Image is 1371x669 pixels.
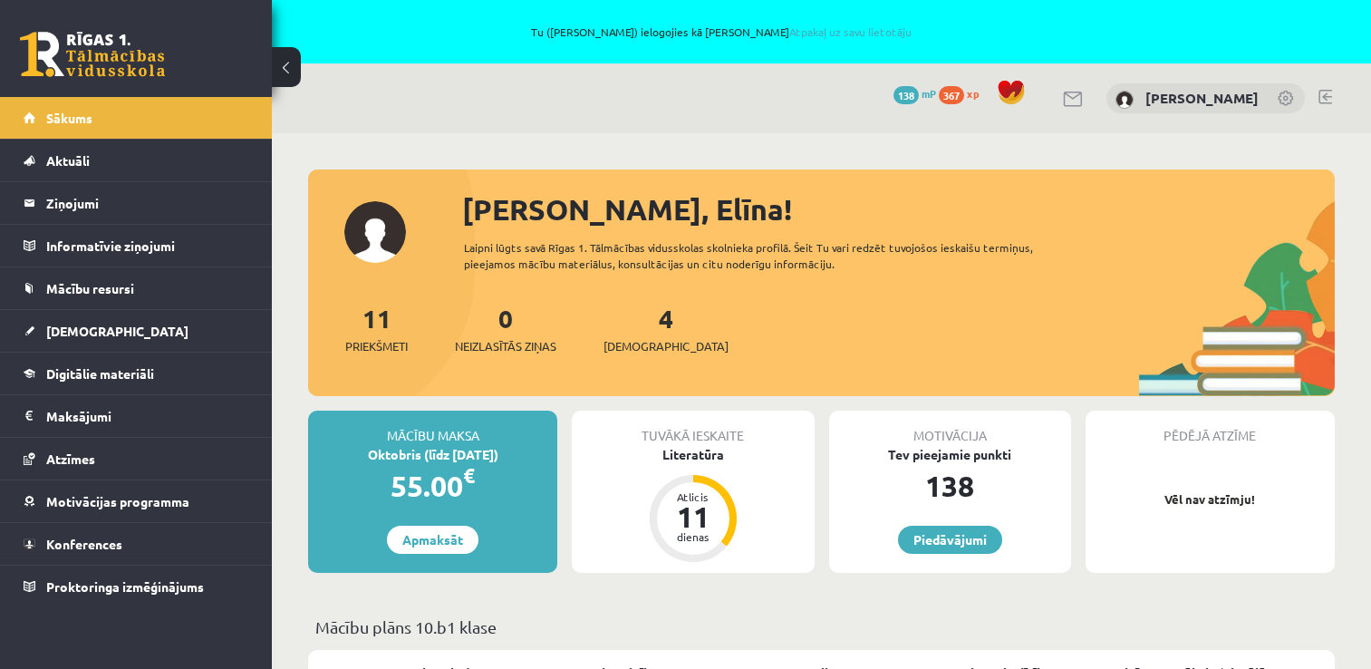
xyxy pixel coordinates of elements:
[463,462,475,489] span: €
[24,566,249,607] a: Proktoringa izmēģinājums
[455,302,556,355] a: 0Neizlasītās ziņas
[603,302,729,355] a: 4[DEMOGRAPHIC_DATA]
[24,140,249,181] a: Aktuāli
[46,110,92,126] span: Sākums
[893,86,936,101] a: 138 mP
[455,337,556,355] span: Neizlasītās ziņas
[20,32,165,77] a: Rīgas 1. Tālmācības vidusskola
[46,365,154,382] span: Digitālie materiāli
[24,225,249,267] a: Informatīvie ziņojumi
[308,464,557,508] div: 55.00
[345,337,408,355] span: Priekšmeti
[24,438,249,480] a: Atzīmes
[572,445,814,565] a: Literatūra Atlicis 11 dienas
[789,24,912,39] a: Atpakaļ uz savu lietotāju
[46,182,249,224] legend: Ziņojumi
[46,152,90,169] span: Aktuāli
[829,464,1071,508] div: 138
[308,411,557,445] div: Mācību maksa
[46,280,134,296] span: Mācību resursi
[24,353,249,394] a: Digitālie materiāli
[1115,91,1134,109] img: Elīna Kivriņa
[46,225,249,267] legend: Informatīvie ziņojumi
[345,302,408,355] a: 11Priekšmeti
[46,395,249,437] legend: Maksājumi
[572,411,814,445] div: Tuvākā ieskaite
[666,491,720,502] div: Atlicis
[46,578,204,595] span: Proktoringa izmēģinājums
[308,445,557,464] div: Oktobris (līdz [DATE])
[967,86,979,101] span: xp
[572,445,814,464] div: Literatūra
[939,86,964,104] span: 367
[315,615,1328,639] p: Mācību plāns 10.b1 klase
[922,86,936,101] span: mP
[893,86,919,104] span: 138
[46,536,122,552] span: Konferences
[603,337,729,355] span: [DEMOGRAPHIC_DATA]
[24,97,249,139] a: Sākums
[46,451,95,467] span: Atzīmes
[387,526,478,554] a: Apmaksāt
[46,323,188,339] span: [DEMOGRAPHIC_DATA]
[462,188,1335,231] div: [PERSON_NAME], Elīna!
[24,395,249,437] a: Maksājumi
[24,523,249,565] a: Konferences
[829,445,1071,464] div: Tev pieejamie punkti
[208,26,1234,37] span: Tu ([PERSON_NAME]) ielogojies kā [PERSON_NAME]
[24,182,249,224] a: Ziņojumi
[24,267,249,309] a: Mācību resursi
[939,86,988,101] a: 367 xp
[898,526,1002,554] a: Piedāvājumi
[24,480,249,522] a: Motivācijas programma
[666,502,720,531] div: 11
[24,310,249,352] a: [DEMOGRAPHIC_DATA]
[829,411,1071,445] div: Motivācija
[1086,411,1335,445] div: Pēdējā atzīme
[666,531,720,542] div: dienas
[46,493,189,509] span: Motivācijas programma
[1145,89,1259,107] a: [PERSON_NAME]
[1095,490,1326,509] p: Vēl nav atzīmju!
[464,239,1080,272] div: Laipni lūgts savā Rīgas 1. Tālmācības vidusskolas skolnieka profilā. Šeit Tu vari redzēt tuvojošo...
